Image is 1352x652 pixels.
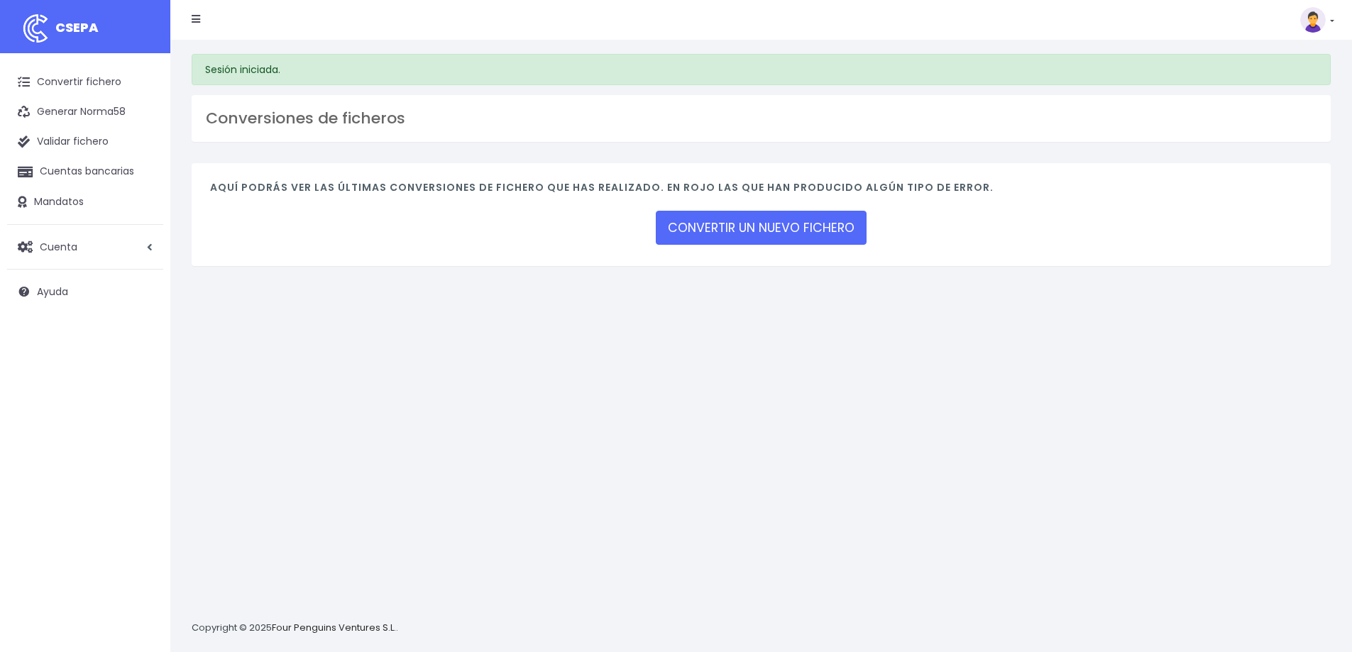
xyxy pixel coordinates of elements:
p: Copyright © 2025 . [192,621,398,636]
a: Convertir fichero [7,67,163,97]
a: CONVERTIR UN NUEVO FICHERO [656,211,867,245]
span: Ayuda [37,284,68,299]
a: Cuenta [7,232,163,262]
a: Ayuda [7,277,163,306]
span: CSEPA [55,18,99,36]
img: logo [18,11,53,46]
a: Four Penguins Ventures S.L. [272,621,396,634]
img: profile [1300,7,1326,33]
h3: Conversiones de ficheros [206,109,1317,128]
h4: Aquí podrás ver las últimas conversiones de fichero que has realizado. En rojo las que han produc... [210,182,1312,201]
a: Cuentas bancarias [7,157,163,187]
a: Generar Norma58 [7,97,163,127]
a: Validar fichero [7,127,163,157]
span: Cuenta [40,239,77,253]
a: Mandatos [7,187,163,217]
div: Sesión iniciada. [192,54,1331,85]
